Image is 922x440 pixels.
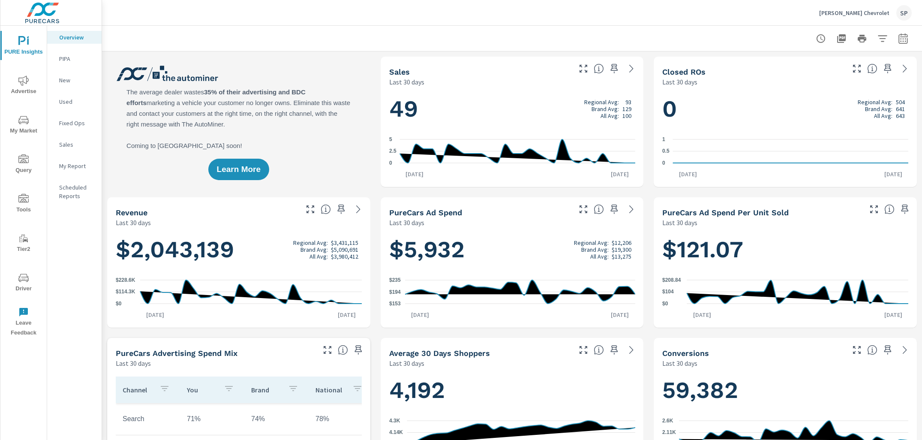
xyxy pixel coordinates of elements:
[331,253,358,260] p: $3,980,412
[315,386,345,394] p: National
[389,418,400,424] text: 4.3K
[116,358,151,368] p: Last 30 days
[853,30,871,47] button: Print Report
[59,33,95,42] p: Overview
[389,217,424,228] p: Last 30 days
[389,429,403,435] text: 4.14K
[896,5,912,21] div: SP
[662,277,681,283] text: $208.84
[607,202,621,216] span: Save this to your personalized report
[116,235,362,264] h1: $2,043,139
[389,349,490,358] h5: Average 30 Days Shoppers
[622,105,631,112] p: 129
[819,9,889,17] p: [PERSON_NAME] Chevrolet
[662,301,668,307] text: $0
[332,310,362,319] p: [DATE]
[3,307,44,338] span: Leave Feedback
[605,310,635,319] p: [DATE]
[59,97,95,106] p: Used
[612,253,631,260] p: $13,275
[47,31,102,44] div: Overview
[884,204,895,214] span: Average cost of advertising per each vehicle sold at the dealer over the selected date range. The...
[662,136,665,142] text: 1
[622,112,631,119] p: 100
[389,301,401,307] text: $153
[625,343,638,357] a: See more details in report
[47,117,102,130] div: Fixed Ops
[3,233,44,254] span: Tier2
[331,239,358,246] p: $3,431,115
[321,343,334,357] button: Make Fullscreen
[59,140,95,149] p: Sales
[47,181,102,202] div: Scheduled Reports
[662,208,789,217] h5: PureCars Ad Spend Per Unit Sold
[116,301,122,307] text: $0
[59,54,95,63] p: PIPA
[399,170,429,178] p: [DATE]
[662,358,697,368] p: Last 30 days
[59,119,95,127] p: Fixed Ops
[662,235,908,264] h1: $121.07
[116,217,151,228] p: Last 30 days
[574,239,609,246] p: Regional Avg:
[0,26,47,341] div: nav menu
[116,289,135,295] text: $114.3K
[389,160,392,166] text: 0
[577,343,590,357] button: Make Fullscreen
[662,418,673,424] text: 2.6K
[687,310,717,319] p: [DATE]
[3,273,44,294] span: Driver
[217,166,261,173] span: Learn More
[3,194,44,215] span: Tools
[612,239,631,246] p: $12,206
[3,154,44,175] span: Query
[662,289,674,295] text: $104
[389,77,424,87] p: Last 30 days
[662,67,706,76] h5: Closed ROs
[867,202,881,216] button: Make Fullscreen
[584,99,619,105] p: Regional Avg:
[605,170,635,178] p: [DATE]
[898,202,912,216] span: Save this to your personalized report
[577,202,590,216] button: Make Fullscreen
[334,202,348,216] span: Save this to your personalized report
[881,343,895,357] span: Save this to your personalized report
[116,408,180,430] td: Search
[878,310,908,319] p: [DATE]
[251,386,281,394] p: Brand
[389,289,401,295] text: $194
[594,345,604,355] span: A rolling 30 day total of daily Shoppers on the dealership website, averaged over the selected da...
[895,30,912,47] button: Select Date Range
[303,202,317,216] button: Make Fullscreen
[47,95,102,108] div: Used
[625,202,638,216] a: See more details in report
[881,62,895,75] span: Save this to your personalized report
[673,170,703,178] p: [DATE]
[594,204,604,214] span: Total cost of media for all PureCars channels for the selected dealership group over the selected...
[612,246,631,253] p: $19,300
[878,170,908,178] p: [DATE]
[116,277,135,283] text: $228.6K
[180,408,244,430] td: 71%
[874,30,891,47] button: Apply Filters
[662,349,709,358] h5: Conversions
[309,253,328,260] p: All Avg:
[592,105,619,112] p: Brand Avg:
[389,148,396,154] text: 2.5
[389,94,635,124] h1: 49
[244,408,309,430] td: 74%
[389,136,392,142] text: 5
[577,62,590,75] button: Make Fullscreen
[662,430,676,436] text: 2.11K
[321,204,331,214] span: Total sales revenue over the selected date range. [Source: This data is sourced from the dealer’s...
[59,76,95,84] p: New
[601,112,619,119] p: All Avg:
[389,376,635,405] h1: 4,192
[662,148,670,154] text: 0.5
[47,160,102,172] div: My Report
[874,112,892,119] p: All Avg:
[896,112,905,119] p: 643
[116,208,147,217] h5: Revenue
[389,67,410,76] h5: Sales
[3,36,44,57] span: PURE Insights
